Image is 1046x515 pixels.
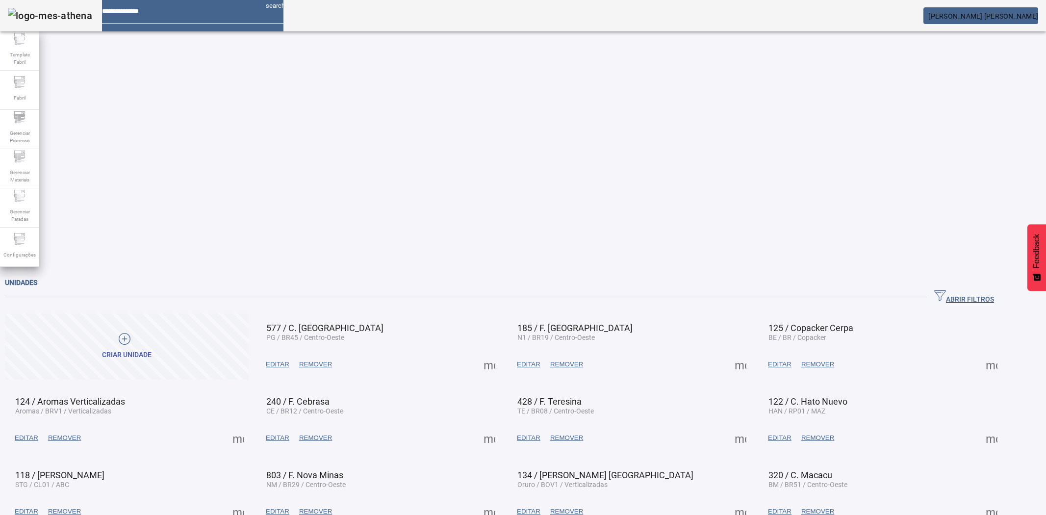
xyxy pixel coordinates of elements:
[5,48,34,69] span: Template Fabril
[261,429,294,447] button: EDITAR
[550,360,583,369] span: REMOVER
[261,356,294,373] button: EDITAR
[15,433,38,443] span: EDITAR
[768,334,826,341] span: BE / BR / Copacker
[517,334,595,341] span: N1 / BR19 / Centro-Oeste
[768,396,847,407] span: 122 / C. Hato Nuevo
[934,290,994,305] span: ABRIR FILTROS
[517,396,582,407] span: 428 / F. Teresina
[763,429,796,447] button: EDITAR
[266,470,343,480] span: 803 / F. Nova Minas
[48,433,81,443] span: REMOVER
[517,407,594,415] span: TE / BR08 / Centro-Oeste
[8,8,92,24] img: logo-mes-athena
[230,429,247,447] button: Mais
[15,396,125,407] span: 124 / Aromas Verticalizadas
[550,433,583,443] span: REMOVER
[0,248,39,261] span: Configurações
[15,481,69,489] span: STG / CL01 / ABC
[545,429,588,447] button: REMOVER
[11,91,28,104] span: Fabril
[10,429,43,447] button: EDITAR
[5,313,249,380] button: Criar unidade
[266,407,343,415] span: CE / BR12 / Centro-Oeste
[517,360,540,369] span: EDITAR
[763,356,796,373] button: EDITAR
[266,334,344,341] span: PG / BR45 / Centro-Oeste
[294,356,337,373] button: REMOVER
[545,356,588,373] button: REMOVER
[299,433,332,443] span: REMOVER
[266,481,346,489] span: NM / BR29 / Centro-Oeste
[481,429,498,447] button: Mais
[796,356,839,373] button: REMOVER
[517,433,540,443] span: EDITAR
[512,429,545,447] button: EDITAR
[299,360,332,369] span: REMOVER
[517,481,608,489] span: Oruro / BOV1 / Verticalizadas
[1027,224,1046,291] button: Feedback - Mostrar pesquisa
[512,356,545,373] button: EDITAR
[15,470,104,480] span: 118 / [PERSON_NAME]
[15,407,111,415] span: Aromas / BRV1 / Verticalizadas
[5,127,34,147] span: Gerenciar Processo
[5,205,34,226] span: Gerenciar Paradas
[796,429,839,447] button: REMOVER
[732,429,749,447] button: Mais
[928,12,1038,20] span: [PERSON_NAME] [PERSON_NAME]
[768,407,825,415] span: HAN / RP01 / MAZ
[481,356,498,373] button: Mais
[926,288,1002,306] button: ABRIR FILTROS
[5,166,34,186] span: Gerenciar Materiais
[801,360,834,369] span: REMOVER
[517,323,633,333] span: 185 / F. [GEOGRAPHIC_DATA]
[266,323,383,333] span: 577 / C. [GEOGRAPHIC_DATA]
[43,429,86,447] button: REMOVER
[266,433,289,443] span: EDITAR
[768,470,832,480] span: 320 / C. Macacu
[768,433,791,443] span: EDITAR
[294,429,337,447] button: REMOVER
[768,481,847,489] span: BM / BR51 / Centro-Oeste
[266,360,289,369] span: EDITAR
[266,396,330,407] span: 240 / F. Cebrasa
[768,360,791,369] span: EDITAR
[983,356,1000,373] button: Mais
[1032,234,1041,268] span: Feedback
[768,323,853,333] span: 125 / Copacker Cerpa
[517,470,693,480] span: 134 / [PERSON_NAME] [GEOGRAPHIC_DATA]
[102,350,152,360] div: Criar unidade
[983,429,1000,447] button: Mais
[5,279,37,286] span: Unidades
[732,356,749,373] button: Mais
[801,433,834,443] span: REMOVER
